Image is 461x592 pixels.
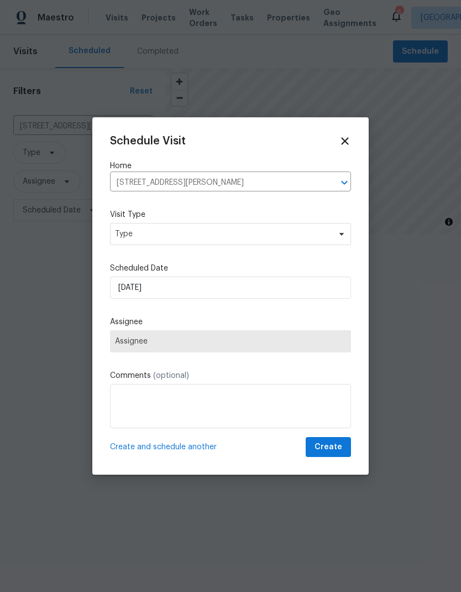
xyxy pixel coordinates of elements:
[110,442,217,453] span: Create and schedule another
[110,209,351,220] label: Visit Type
[315,440,342,454] span: Create
[110,160,351,172] label: Home
[339,135,351,147] span: Close
[110,174,320,191] input: Enter in an address
[153,372,189,380] span: (optional)
[115,229,330,240] span: Type
[110,277,351,299] input: M/D/YYYY
[306,437,351,458] button: Create
[115,337,346,346] span: Assignee
[110,263,351,274] label: Scheduled Date
[110,136,186,147] span: Schedule Visit
[110,370,351,381] label: Comments
[337,175,352,190] button: Open
[110,316,351,328] label: Assignee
